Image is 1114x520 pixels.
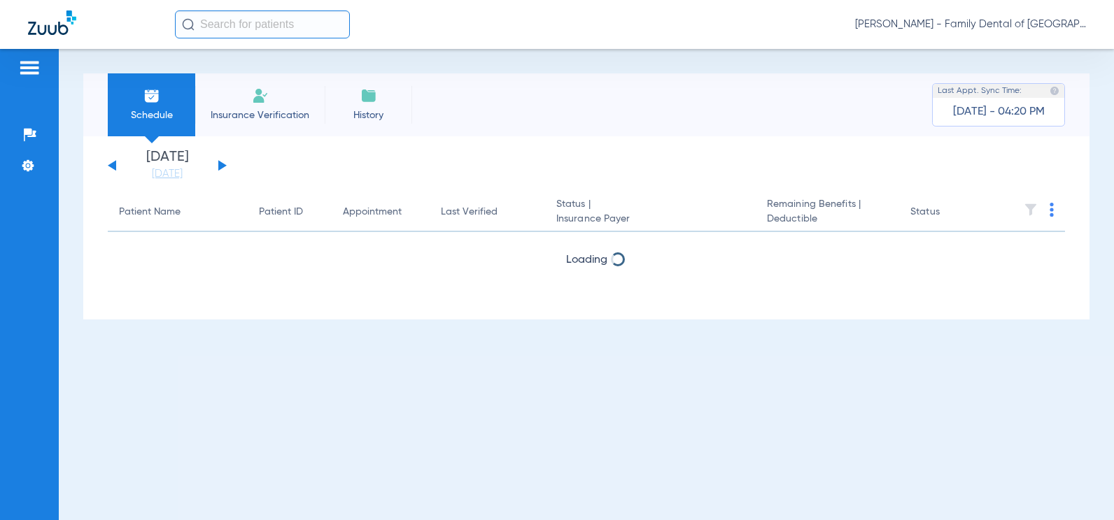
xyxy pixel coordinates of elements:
span: Insurance Verification [206,108,314,122]
span: Last Appt. Sync Time: [938,84,1022,98]
img: last sync help info [1050,86,1059,96]
div: Patient ID [259,205,320,219]
span: Deductible [767,212,888,226]
div: Patient Name [119,205,181,219]
img: Zuub Logo [28,10,76,35]
span: Loading [566,254,607,266]
div: Patient ID [259,205,303,219]
div: Appointment [343,205,402,219]
img: Manual Insurance Verification [252,87,269,104]
th: Remaining Benefits | [756,193,899,232]
span: [PERSON_NAME] - Family Dental of [GEOGRAPHIC_DATA] [855,17,1086,31]
img: hamburger-icon [18,59,41,76]
div: Last Verified [441,205,534,219]
span: Schedule [118,108,185,122]
span: History [335,108,402,122]
img: filter.svg [1024,203,1038,217]
img: Schedule [143,87,160,104]
div: Last Verified [441,205,498,219]
img: Search Icon [182,18,195,31]
th: Status [899,193,994,232]
li: [DATE] [125,150,209,181]
img: group-dot-blue.svg [1050,203,1054,217]
img: History [360,87,377,104]
div: Patient Name [119,205,237,219]
span: Insurance Payer [556,212,745,226]
input: Search for patients [175,10,350,38]
th: Status | [545,193,756,232]
div: Appointment [343,205,418,219]
span: [DATE] - 04:20 PM [953,105,1045,119]
a: [DATE] [125,167,209,181]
